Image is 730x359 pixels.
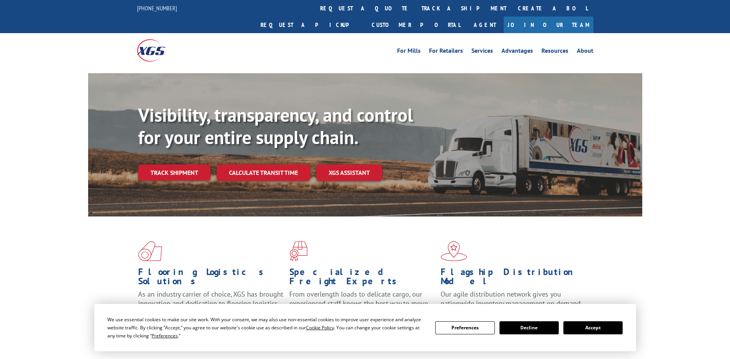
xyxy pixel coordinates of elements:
img: xgs-icon-focused-on-flooring-red [289,241,307,261]
img: xgs-icon-flagship-distribution-model-red [441,241,467,261]
a: About [577,48,593,56]
a: Request a pickup [255,17,366,33]
span: Our agile distribution network gives you nationwide inventory management on demand. [441,290,582,308]
a: For Mills [397,48,421,56]
p: From overlength loads to delicate cargo, our experienced staff knows the best way to move your fr... [289,290,435,324]
a: Join Our Team [504,17,593,33]
button: Accept [563,321,623,334]
a: Resources [541,48,568,56]
span: Preferences [152,332,178,339]
b: Visibility, transparency, and control for your entire supply chain. [138,103,413,149]
div: We use essential cookies to make our site work. With your consent, we may also use non-essential ... [107,315,426,340]
a: Services [471,48,493,56]
a: Calculate transit time [217,164,310,181]
button: Preferences [435,321,494,334]
a: Agent [466,17,504,33]
span: As an industry carrier of choice, XGS has brought innovation and dedication to flooring logistics... [138,290,283,317]
a: XGS ASSISTANT [316,164,382,181]
a: Track shipment [138,164,210,181]
a: For Retailers [429,48,463,56]
div: Cookie Consent Prompt [94,304,636,351]
a: Advantages [501,48,533,56]
a: [PHONE_NUMBER] [137,4,177,12]
button: Decline [499,321,559,334]
img: xgs-icon-total-supply-chain-intelligence-red [138,241,162,261]
h1: Flagship Distribution Model [441,267,586,290]
h1: Flooring Logistics Solutions [138,267,284,290]
span: Cookie Policy [306,324,334,331]
h1: Specialized Freight Experts [289,267,435,290]
a: Customer Portal [366,17,466,33]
